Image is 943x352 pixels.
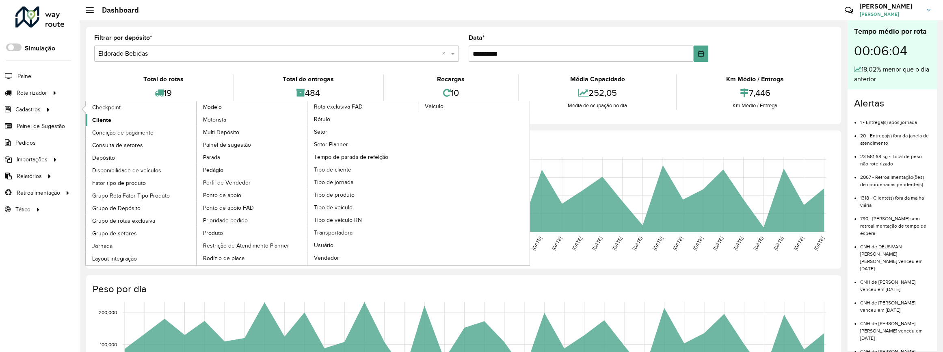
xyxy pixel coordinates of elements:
[236,84,381,102] div: 484
[17,122,65,130] span: Painel de Sugestão
[813,236,825,251] text: [DATE]
[197,126,308,138] a: Multi Depósito
[96,84,231,102] div: 19
[86,114,197,126] a: Cliente
[425,102,443,111] span: Veículo
[314,228,353,237] span: Transportadora
[92,254,137,263] span: Layout integração
[521,102,674,110] div: Média de ocupação no dia
[860,147,930,167] li: 23.581,68 kg - Total de peso não roteirizado
[203,115,226,124] span: Motorista
[92,116,111,124] span: Cliente
[386,84,516,102] div: 10
[92,128,154,137] span: Condição de pagamento
[86,126,197,139] a: Condição de pagamento
[92,242,112,250] span: Jornada
[860,293,930,314] li: CNH de [PERSON_NAME] venceu em [DATE]
[197,214,308,226] a: Prioridade pedido
[772,236,784,251] text: [DATE]
[197,189,308,201] a: Ponto de apoio
[197,101,419,265] a: Rota exclusiva FAD
[203,178,251,187] span: Perfil de Vendedor
[860,11,921,18] span: [PERSON_NAME]
[92,166,161,175] span: Disponibilidade de veículos
[99,310,117,315] text: 200,000
[307,201,419,213] a: Tipo de veículo
[307,151,419,163] a: Tempo de parada de refeição
[15,105,41,114] span: Cadastros
[692,236,704,251] text: [DATE]
[86,152,197,164] a: Depósito
[314,115,330,124] span: Rótulo
[94,33,152,43] label: Filtrar por depósito
[92,217,155,225] span: Grupo de rotas exclusiva
[15,205,30,214] span: Tático
[694,46,708,62] button: Choose Date
[307,113,419,125] a: Rótulo
[521,84,674,102] div: 252,05
[94,6,139,15] h2: Dashboard
[314,241,333,250] span: Usuário
[92,103,121,112] span: Checkpoint
[203,254,244,263] span: Rodízio de placa
[203,191,241,200] span: Ponto de apoio
[712,236,724,251] text: [DATE]
[86,139,197,151] a: Consulta de setores
[307,126,419,138] a: Setor
[571,236,583,251] text: [DATE]
[203,166,223,174] span: Pedágio
[854,98,930,109] h4: Alertas
[732,236,744,251] text: [DATE]
[307,138,419,150] a: Setor Planner
[96,74,231,84] div: Total de rotas
[386,74,516,84] div: Recargas
[753,236,764,251] text: [DATE]
[307,163,419,176] a: Tipo de cliente
[86,215,197,227] a: Grupo de rotas exclusiva
[840,2,858,19] a: Contato Rápido
[100,342,117,347] text: 100,000
[314,140,348,149] span: Setor Planner
[611,236,623,251] text: [DATE]
[307,252,419,264] a: Vendedor
[197,164,308,176] a: Pedágio
[860,209,930,237] li: 790 - [PERSON_NAME] sem retroalimentação de tempo de espera
[314,178,353,187] span: Tipo de jornada
[197,252,308,264] a: Rodízio de placa
[860,188,930,209] li: 1318 - Cliente(s) fora da malha viária
[521,74,674,84] div: Média Capacidade
[854,37,930,65] div: 00:06:04
[92,191,170,200] span: Grupo Rota Fator Tipo Produto
[591,236,603,251] text: [DATE]
[314,254,339,262] span: Vendedor
[314,128,327,136] span: Setor
[197,239,308,252] a: Restrição de Atendimento Planner
[307,101,530,265] a: Veículo
[203,216,248,225] span: Prioridade pedido
[651,236,663,251] text: [DATE]
[679,102,831,110] div: Km Médio / Entrega
[92,154,115,162] span: Depósito
[17,89,47,97] span: Roteirizador
[203,128,239,137] span: Multi Depósito
[203,229,223,237] span: Produto
[314,203,353,212] span: Tipo de veículo
[86,101,308,265] a: Modelo
[17,172,42,180] span: Relatórios
[793,236,805,251] text: [DATE]
[307,239,419,251] a: Usuário
[236,74,381,84] div: Total de entregas
[197,176,308,189] a: Perfil de Vendedor
[15,139,36,147] span: Pedidos
[314,153,388,161] span: Tempo de parada de refeição
[86,252,197,265] a: Layout integração
[86,164,197,176] a: Disponibilidade de veículos
[860,2,921,10] h3: [PERSON_NAME]
[551,236,562,251] text: [DATE]
[860,167,930,188] li: 2067 - Retroalimentação(ões) de coordenadas pendente(s)
[860,237,930,272] li: CNH de DEUSIVAN [PERSON_NAME] [PERSON_NAME] venceu em [DATE]
[17,155,48,164] span: Importações
[25,43,55,53] label: Simulação
[314,216,362,224] span: Tipo de veículo RN
[92,229,137,238] span: Grupo de setores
